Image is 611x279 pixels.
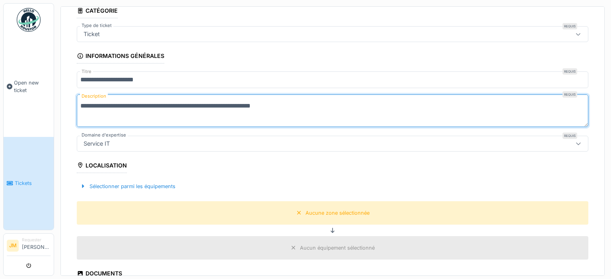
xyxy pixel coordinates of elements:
div: Informations générales [77,50,164,63]
div: Requis [562,23,577,29]
div: Requester [22,237,51,243]
div: Aucun équipement sélectionné [300,244,375,252]
div: Requis [562,91,577,98]
label: Description [80,91,108,101]
div: Ticket [80,30,103,38]
li: [PERSON_NAME] [22,237,51,254]
label: Domaine d'expertise [80,132,128,139]
div: Requis [562,133,577,139]
img: Badge_color-CXgf-gQk.svg [17,8,41,32]
div: Localisation [77,160,127,173]
div: Sélectionner parmi les équipements [77,181,179,192]
div: Service IT [80,139,113,148]
label: Type de ticket [80,22,113,29]
div: Aucune zone sélectionnée [305,209,370,217]
a: Tickets [4,137,54,230]
a: JM Requester[PERSON_NAME] [7,237,51,256]
span: Tickets [15,179,51,187]
li: JM [7,240,19,252]
span: Open new ticket [14,79,51,94]
a: Open new ticket [4,36,54,137]
label: Titre [80,68,93,75]
div: Catégorie [77,5,118,18]
div: Requis [562,68,577,75]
